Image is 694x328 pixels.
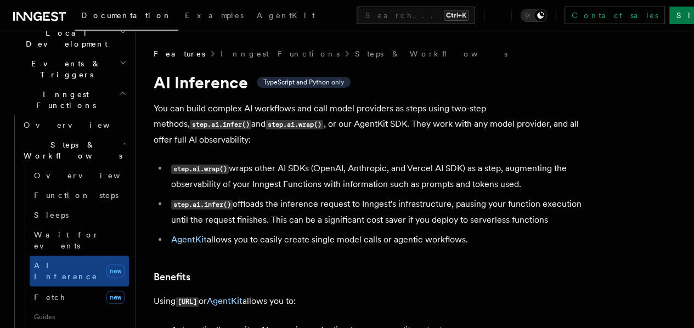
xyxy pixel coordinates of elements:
h1: AI Inference [154,72,593,92]
span: new [106,264,125,278]
span: Function steps [34,191,119,200]
a: AgentKit [250,3,321,30]
a: Inngest Functions [221,48,340,59]
span: Events & Triggers [9,58,120,80]
a: AgentKit [171,234,207,245]
button: Local Development [9,23,129,54]
span: Local Development [9,27,120,49]
a: Documentation [75,3,178,31]
code: step.ai.infer() [171,200,233,210]
span: Guides [30,308,129,326]
li: offloads the inference request to Inngest's infrastructure, pausing your function execution until... [168,196,593,228]
span: Inngest Functions [9,89,119,111]
button: Steps & Workflows [19,135,129,166]
a: Function steps [30,185,129,205]
code: [URL] [176,297,199,307]
span: AgentKit [257,11,315,20]
a: Benefits [154,269,190,285]
p: You can build complex AI workflows and call model providers as steps using two-step methods, and ... [154,101,593,148]
a: AI Inferencenew [30,256,129,286]
span: Overview [24,121,137,129]
a: Examples [178,3,250,30]
button: Inngest Functions [9,84,129,115]
span: Documentation [81,11,172,20]
li: allows you to easily create single model calls or agentic workflows. [168,232,593,247]
a: Steps & Workflows [355,48,507,59]
span: Examples [185,11,244,20]
span: Fetch [34,293,66,302]
a: Overview [30,166,129,185]
p: Using or allows you to: [154,293,593,309]
span: Wait for events [34,230,99,250]
span: Sleeps [34,211,69,219]
span: TypeScript and Python only [263,78,344,87]
a: Sleeps [30,205,129,225]
a: AgentKit [207,296,242,306]
code: step.ai.wrap() [171,165,229,174]
a: Wait for events [30,225,129,256]
a: Contact sales [565,7,665,24]
a: Fetchnew [30,286,129,308]
kbd: Ctrl+K [444,10,469,21]
span: Features [154,48,205,59]
span: Steps & Workflows [19,139,122,161]
button: Toggle dark mode [521,9,547,22]
span: new [106,291,125,304]
a: Overview [19,115,129,135]
span: Overview [34,171,147,180]
li: wraps other AI SDKs (OpenAI, Anthropic, and Vercel AI SDK) as a step, augmenting the observabilit... [168,161,593,192]
button: Events & Triggers [9,54,129,84]
code: step.ai.wrap() [266,120,323,129]
code: step.ai.infer() [190,120,251,129]
span: AI Inference [34,261,98,281]
button: Search...Ctrl+K [357,7,475,24]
